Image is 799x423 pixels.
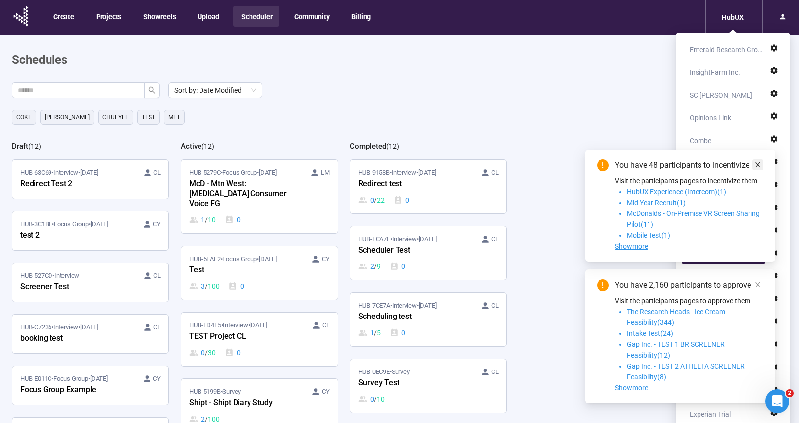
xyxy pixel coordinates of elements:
span: The Research Heads - Ice Cream Feasibility(344) [627,308,725,326]
h2: Active [181,142,201,151]
span: MFT [168,112,180,122]
span: exclamation-circle [597,159,609,171]
time: [DATE] [91,220,108,228]
time: [DATE] [259,255,277,263]
span: Showmore [615,242,648,250]
p: Visit the participants pages to approve them [615,295,763,306]
span: close [754,161,761,168]
a: HUB-FCA7F•Interview•[DATE] CLScheduler Test2 / 90 [350,226,506,280]
div: Redirect Test 2 [20,178,129,191]
h1: Schedules [12,51,67,70]
time: [DATE] [90,375,108,382]
span: Gap Inc. - TEST 2 ATHLETA SCREENER Feasibility(8) [627,362,745,381]
span: / [205,347,208,358]
button: Community [286,6,336,27]
button: search [144,82,160,98]
div: booking test [20,332,129,345]
span: Chueyee [102,112,129,122]
span: CL [491,367,499,377]
div: 3 [189,281,219,292]
span: CY [153,374,161,384]
a: HUB-9158B•Interview•[DATE] CLRedirect test0 / 220 [350,160,506,213]
div: Scheduler Test [358,244,467,257]
time: [DATE] [418,169,436,176]
div: Emerald Research Group [690,40,763,59]
span: HUB-0EC9E • Survey [358,367,410,377]
div: 0 [358,195,385,206]
span: / [374,327,377,338]
span: HUB-5199B • Survey [189,387,241,397]
span: Mobile Test(1) [627,231,670,239]
div: Scheduling test [358,311,467,323]
div: McD - Mtn West: [MEDICAL_DATA] Consumer Voice FG [189,178,298,211]
span: Coke [16,112,32,122]
span: CL [491,168,499,178]
a: HUB-5EAE2•Focus Group•[DATE] CYTest3 / 1000 [181,246,337,300]
div: 1 [189,214,215,225]
div: 0 [390,327,405,338]
a: HUB-3C1BE•Focus Group•[DATE] CYtest 2 [12,211,168,250]
time: [DATE] [259,169,277,176]
span: HUB-ED4E5 • Interview • [189,320,267,330]
a: HUB-7CE7A•Interview•[DATE] CLScheduling test1 / 50 [350,293,506,346]
span: ( 12 ) [386,142,399,150]
span: CL [153,271,161,281]
div: Opinions Link [690,108,731,128]
span: HubUX Experience (Intercom)(1) [627,188,726,196]
button: Showreels [135,6,183,27]
span: HUB-63C69 • Interview • [20,168,98,178]
span: HUB-C7235 • Interview • [20,322,98,332]
iframe: Intercom live chat [765,389,789,413]
div: HubUX [716,8,749,27]
div: You have 2,160 participants to approve [615,279,763,291]
time: [DATE] [419,302,437,309]
div: Focus Group Example [20,384,129,397]
time: [DATE] [80,169,98,176]
span: HUB-FCA7F • Interview • [358,234,437,244]
div: TEST Project CL [189,330,298,343]
span: CL [491,301,499,311]
span: HUB-3C1BE • Focus Group • [20,219,108,229]
span: HUB-527CD • Interview [20,271,79,281]
span: close [754,281,761,288]
div: 1 [358,327,381,338]
div: Screener Test [20,281,129,294]
a: HUB-C7235•Interview•[DATE] CLbooking test [12,315,168,353]
span: 100 [208,281,219,292]
span: ( 12 ) [28,142,41,150]
span: [PERSON_NAME] [45,112,90,122]
span: / [205,281,208,292]
span: Intake Test(24) [627,329,673,337]
span: CY [322,387,330,397]
span: Mid Year Recruit(1) [627,199,686,207]
div: SC [PERSON_NAME] [690,85,752,105]
div: 0 [225,347,241,358]
button: Upload [190,6,226,27]
span: CL [491,234,499,244]
button: Create [46,6,81,27]
div: 0 [225,214,241,225]
p: Visit the participants pages to incentivize them [615,175,763,186]
span: search [148,86,156,94]
a: HUB-E011C•Focus Group•[DATE] CYFocus Group Example [12,366,168,405]
span: Gap Inc. - TEST 1 BR SCREENER Feasibility(12) [627,340,725,359]
div: Test [189,264,298,277]
div: Combe [690,131,711,151]
span: Showmore [615,384,648,392]
span: TEst [142,112,155,122]
span: 30 [208,347,216,358]
span: HUB-E011C • Focus Group • [20,374,107,384]
a: HUB-5279C•Focus Group•[DATE] LMMcD - Mtn West: [MEDICAL_DATA] Consumer Voice FG1 / 100 [181,160,337,233]
span: CL [153,322,161,332]
a: HUB-0EC9E•Survey CLSurvey Test0 / 10 [350,359,506,413]
div: 0 [189,347,215,358]
time: [DATE] [80,323,98,331]
h2: Draft [12,142,28,151]
span: CL [153,168,161,178]
span: / [374,261,377,272]
span: McDonalds - On-Premise VR Screen Sharing Pilot(11) [627,210,760,228]
span: exclamation-circle [597,279,609,291]
div: Voxpopme [690,267,723,287]
div: Redirect test [358,178,467,191]
a: HUB-63C69•Interview•[DATE] CLRedirect Test 2 [12,160,168,199]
